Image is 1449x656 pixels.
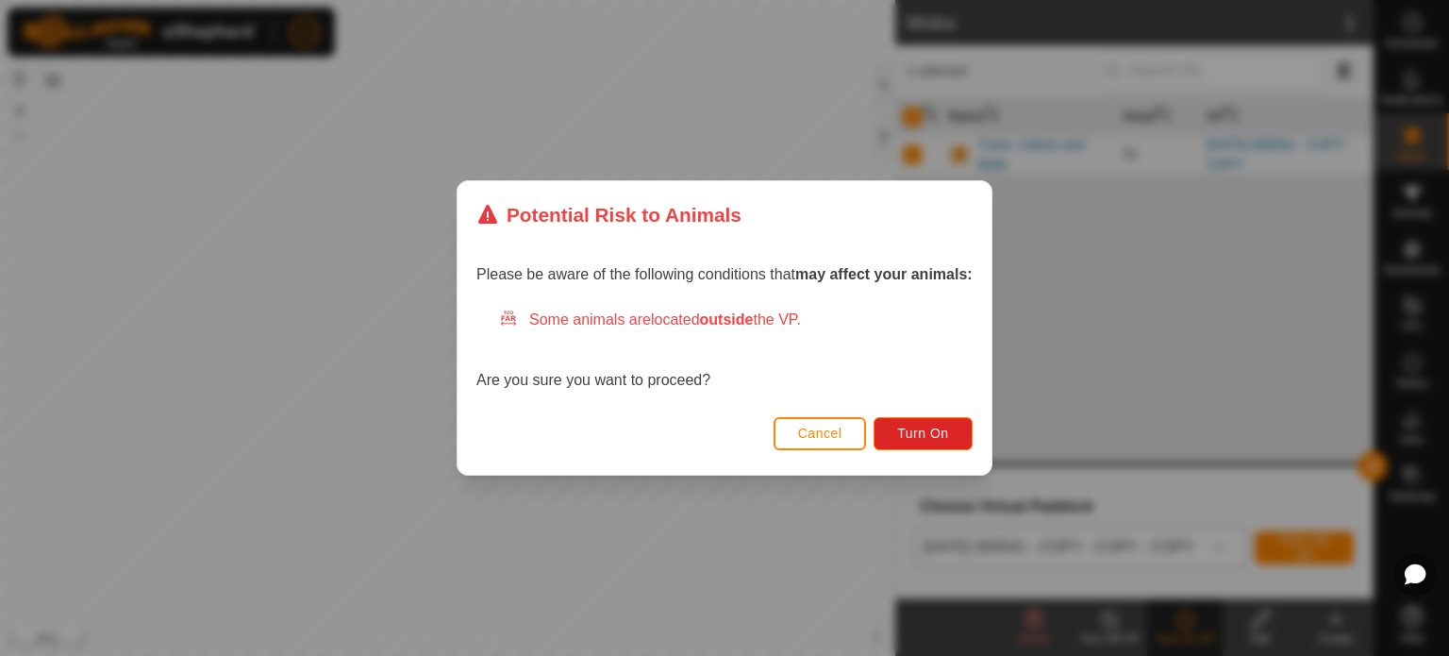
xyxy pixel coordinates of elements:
[700,311,754,328] strong: outside
[898,426,949,441] span: Turn On
[499,309,973,331] div: Some animals are
[874,417,973,450] button: Turn On
[476,266,973,282] span: Please be aware of the following conditions that
[476,200,741,229] div: Potential Risk to Animals
[476,309,973,392] div: Are you sure you want to proceed?
[795,266,973,282] strong: may affect your animals:
[651,311,801,328] span: located the VP.
[798,426,842,441] span: Cancel
[774,417,867,450] button: Cancel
